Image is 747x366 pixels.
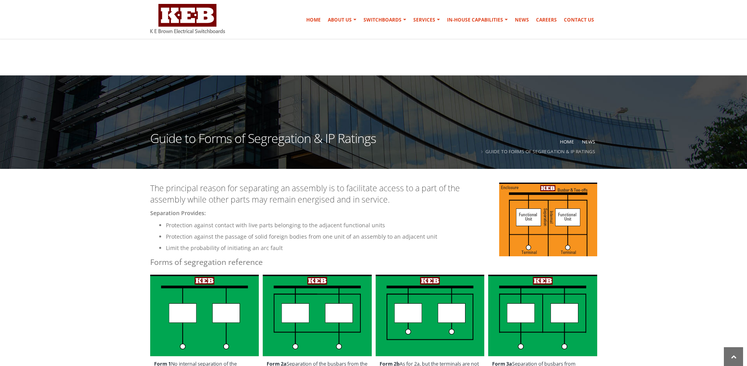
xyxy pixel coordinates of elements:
a: Home [303,12,324,28]
li: Protection against contact with live parts belonging to the adjacent functional units [166,221,597,230]
a: Careers [533,12,560,28]
li: Guide to Forms of Segregation & IP Ratings [479,147,595,156]
h5: Separation provides: [150,210,597,217]
h4: Forms of segregation reference [150,257,597,267]
a: News [582,138,595,145]
a: Switchboards [360,12,409,28]
li: Limit the probability of initiating an arc fault [166,243,597,253]
a: News [512,12,532,28]
a: Home [560,138,574,145]
h1: Guide to Forms of Segregation & IP Ratings [150,132,376,154]
img: K E Brown Electrical Switchboards [150,4,225,33]
a: Contact Us [561,12,597,28]
a: Services [410,12,443,28]
a: In-house Capabilities [444,12,511,28]
a: About Us [325,12,360,28]
p: The principal reason for separating an assembly is to facilitate access to a part of the assembly... [150,183,597,206]
li: Protection against the passage of solid foreign bodies from one unit of an assembly to an adjacen... [166,232,597,241]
